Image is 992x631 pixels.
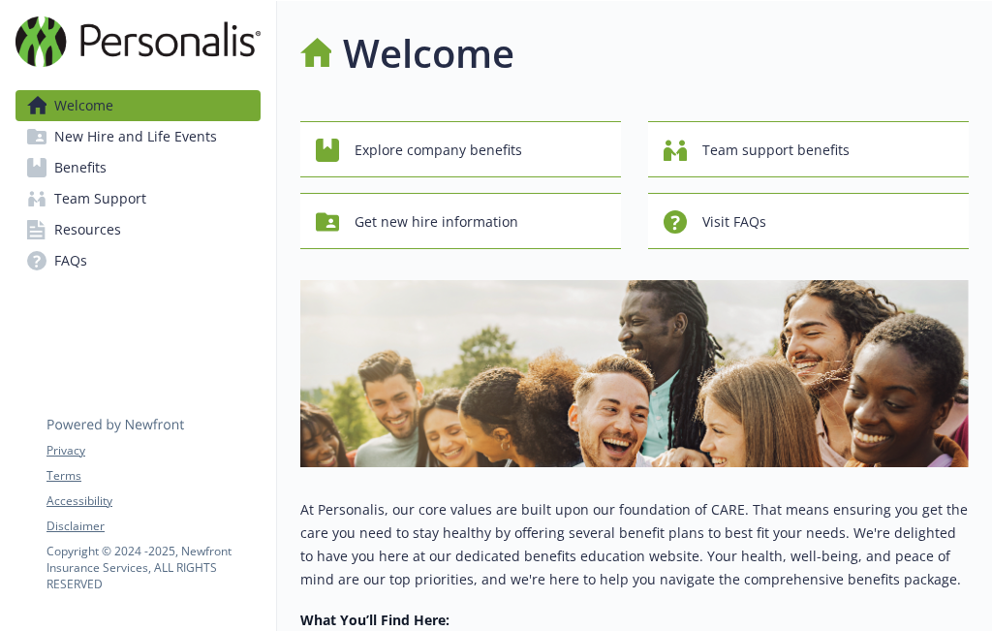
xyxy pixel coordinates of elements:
[702,204,766,240] span: Visit FAQs
[648,121,969,177] button: Team support benefits
[343,24,514,82] h1: Welcome
[300,280,969,467] img: overview page banner
[15,152,261,183] a: Benefits
[46,543,260,592] p: Copyright © 2024 - 2025 , Newfront Insurance Services, ALL RIGHTS RESERVED
[355,204,518,240] span: Get new hire information
[15,214,261,245] a: Resources
[300,611,449,629] strong: What You’ll Find Here:
[15,121,261,152] a: New Hire and Life Events
[15,183,261,214] a: Team Support
[300,498,969,591] p: At Personalis, our core values are built upon our foundation of CARE. That means ensuring you get...
[46,518,260,535] a: Disclaimer
[54,183,146,214] span: Team Support
[702,132,850,169] span: Team support benefits
[54,245,87,276] span: FAQs
[648,193,969,249] button: Visit FAQs
[15,245,261,276] a: FAQs
[54,214,121,245] span: Resources
[54,90,113,121] span: Welcome
[46,442,260,459] a: Privacy
[15,90,261,121] a: Welcome
[355,132,522,169] span: Explore company benefits
[54,152,107,183] span: Benefits
[46,467,260,485] a: Terms
[300,193,621,249] button: Get new hire information
[300,121,621,177] button: Explore company benefits
[54,121,217,152] span: New Hire and Life Events
[46,492,260,510] a: Accessibility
